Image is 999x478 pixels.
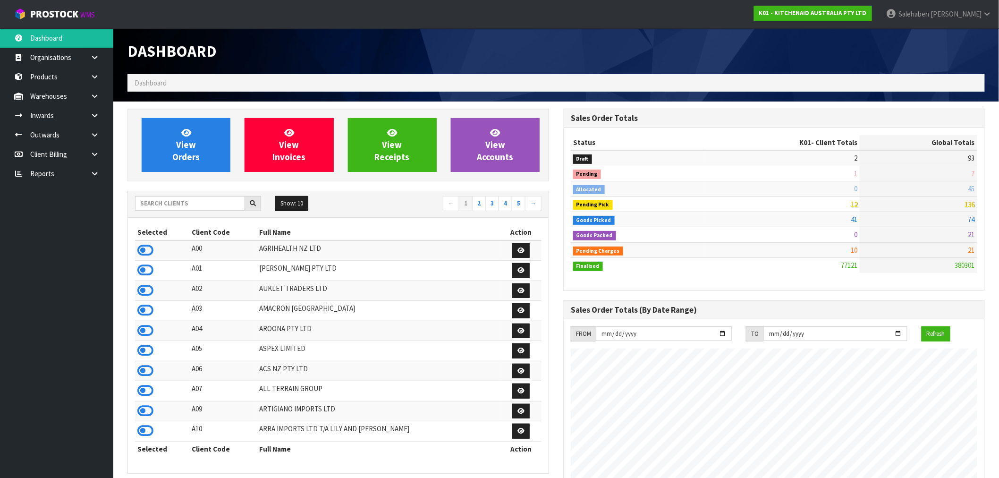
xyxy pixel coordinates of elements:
[135,196,245,211] input: Search clients
[443,196,459,211] a: ←
[189,321,257,341] td: A04
[348,118,437,172] a: ViewReceipts
[573,262,603,271] span: Finalised
[573,185,605,195] span: Allocated
[189,441,257,456] th: Client Code
[257,421,500,442] td: ARRA IMPORTS LTD T/A LILY AND [PERSON_NAME]
[472,196,486,211] a: 2
[968,154,975,162] span: 93
[272,127,305,162] span: View Invoices
[841,261,857,270] span: 77121
[30,8,78,20] span: ProStock
[257,240,500,261] td: AGRIHEALTH NZ LTD
[189,225,257,240] th: Client Code
[854,169,857,178] span: 1
[571,114,977,123] h3: Sales Order Totals
[135,78,167,87] span: Dashboard
[573,170,601,179] span: Pending
[375,127,410,162] span: View Receipts
[571,326,596,341] div: FROM
[573,200,613,210] span: Pending Pick
[345,196,542,213] nav: Page navigation
[142,118,230,172] a: ViewOrders
[459,196,473,211] a: 1
[500,441,542,456] th: Action
[135,441,189,456] th: Selected
[754,6,872,21] a: K01 - KITCHENAID AUSTRALIA PTY LTD
[965,200,975,209] span: 136
[257,381,500,401] td: ALL TERRAIN GROUP
[257,321,500,341] td: AROONA PTY LTD
[573,231,616,240] span: Goods Packed
[451,118,540,172] a: ViewAccounts
[854,184,857,193] span: 0
[525,196,542,211] a: →
[499,196,512,211] a: 4
[189,261,257,281] td: A01
[571,306,977,315] h3: Sales Order Totals (By Date Range)
[257,361,500,381] td: ACS NZ PTY LTD
[759,9,867,17] strong: K01 - KITCHENAID AUSTRALIA PTY LTD
[189,401,257,421] td: A09
[257,441,500,456] th: Full Name
[135,225,189,240] th: Selected
[922,326,950,341] button: Refresh
[746,326,763,341] div: TO
[968,184,975,193] span: 45
[573,216,615,225] span: Goods Picked
[257,301,500,321] td: AMACRON [GEOGRAPHIC_DATA]
[851,215,857,224] span: 41
[189,341,257,361] td: A05
[275,196,308,211] button: Show: 10
[799,138,811,147] span: K01
[968,246,975,255] span: 21
[257,401,500,421] td: ARTIGIANO IMPORTS LTD
[571,135,705,150] th: Status
[968,215,975,224] span: 74
[898,9,929,18] span: Salehaben
[257,225,500,240] th: Full Name
[14,8,26,20] img: cube-alt.png
[189,281,257,301] td: A02
[500,225,542,240] th: Action
[860,135,977,150] th: Global Totals
[189,421,257,442] td: A10
[257,261,500,281] td: [PERSON_NAME] PTY LTD
[257,281,500,301] td: AUKLET TRADERS LTD
[189,240,257,261] td: A00
[127,41,217,61] span: Dashboard
[854,154,857,162] span: 2
[189,301,257,321] td: A03
[189,381,257,401] td: A07
[968,230,975,239] span: 21
[851,246,857,255] span: 10
[705,135,860,150] th: - Client Totals
[477,127,513,162] span: View Accounts
[172,127,200,162] span: View Orders
[257,341,500,361] td: ASPEX LIMITED
[573,247,623,256] span: Pending Charges
[972,169,975,178] span: 7
[512,196,525,211] a: 5
[485,196,499,211] a: 3
[854,230,857,239] span: 0
[80,10,95,19] small: WMS
[851,200,857,209] span: 12
[189,361,257,381] td: A06
[573,154,592,164] span: Draft
[245,118,333,172] a: ViewInvoices
[931,9,982,18] span: [PERSON_NAME]
[955,261,975,270] span: 380301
